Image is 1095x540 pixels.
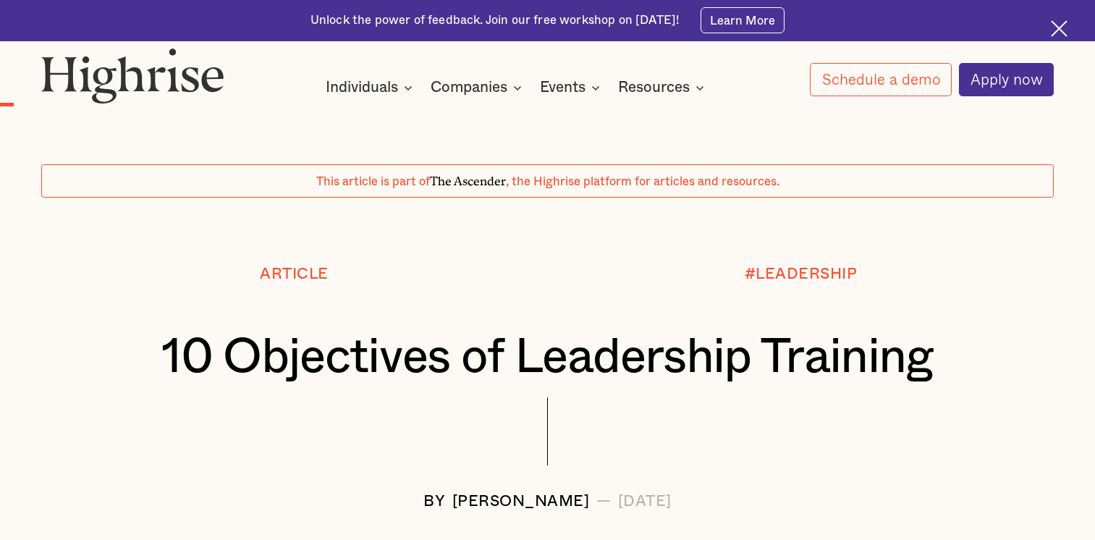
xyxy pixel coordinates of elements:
[83,331,1012,384] h1: 10 Objectives of Leadership Training
[810,63,952,96] a: Schedule a demo
[540,79,585,96] div: Events
[326,79,417,96] div: Individuals
[540,79,604,96] div: Events
[506,176,779,187] span: , the Highrise platform for articles and resources.
[431,79,526,96] div: Companies
[430,172,506,186] span: The Ascender
[596,493,612,510] div: —
[326,79,398,96] div: Individuals
[618,493,672,510] div: [DATE]
[423,493,445,510] div: BY
[745,266,858,282] div: #LEADERSHIP
[260,266,329,282] div: Article
[618,79,709,96] div: Resources
[431,79,507,96] div: Companies
[959,63,1054,96] a: Apply now
[1051,20,1067,37] img: Cross icon
[701,7,785,33] a: Learn More
[618,79,690,96] div: Resources
[41,48,224,103] img: Highrise logo
[310,12,680,29] div: Unlock the power of feedback. Join our free workshop on [DATE]!
[452,493,590,510] div: [PERSON_NAME]
[316,176,430,187] span: This article is part of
